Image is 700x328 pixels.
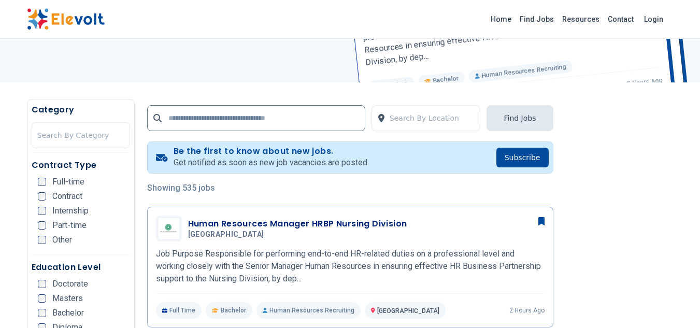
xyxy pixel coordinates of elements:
[487,11,516,27] a: Home
[32,159,130,172] h5: Contract Type
[159,218,179,239] img: Aga khan University
[27,8,105,30] img: Elevolt
[38,294,46,303] input: Masters
[52,192,82,201] span: Contract
[52,280,88,288] span: Doctorate
[604,11,638,27] a: Contact
[38,221,46,230] input: Part-time
[38,236,46,244] input: Other
[52,294,83,303] span: Masters
[174,156,369,169] p: Get notified as soon as new job vacancies are posted.
[509,306,545,315] p: 2 hours ago
[147,182,553,194] p: Showing 535 jobs
[52,207,89,215] span: Internship
[487,105,553,131] button: Find Jobs
[156,302,202,319] p: Full Time
[38,309,46,317] input: Bachelor
[558,11,604,27] a: Resources
[256,302,361,319] p: Human Resources Recruiting
[32,261,130,274] h5: Education Level
[174,146,369,156] h4: Be the first to know about new jobs.
[496,148,549,167] button: Subscribe
[188,230,264,239] span: [GEOGRAPHIC_DATA]
[221,306,246,315] span: Bachelor
[156,248,545,285] p: Job Purpose Responsible for performing end-to-end HR-related duties on a professional level and w...
[38,207,46,215] input: Internship
[52,236,72,244] span: Other
[188,218,407,230] h3: Human Resources Manager HRBP Nursing Division
[38,178,46,186] input: Full-time
[38,192,46,201] input: Contract
[38,280,46,288] input: Doctorate
[32,104,130,116] h5: Category
[52,221,87,230] span: Part-time
[377,307,439,315] span: [GEOGRAPHIC_DATA]
[516,11,558,27] a: Find Jobs
[52,309,84,317] span: Bachelor
[156,216,545,319] a: Aga khan UniversityHuman Resources Manager HRBP Nursing Division[GEOGRAPHIC_DATA]Job Purpose Resp...
[52,178,84,186] span: Full-time
[638,9,669,30] a: Login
